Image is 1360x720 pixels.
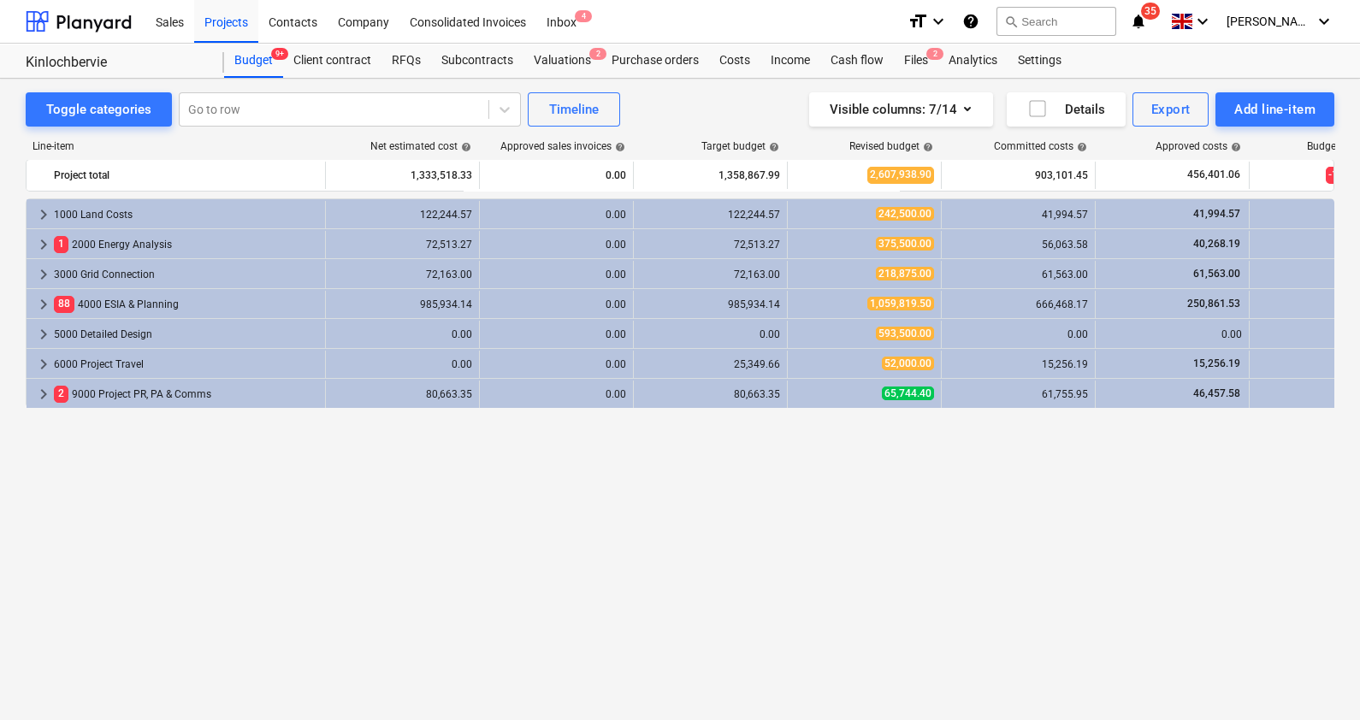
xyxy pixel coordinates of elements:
div: 5000 Detailed Design [54,321,318,348]
span: help [1073,142,1087,152]
a: Analytics [938,44,1008,78]
div: 61,563.00 [949,269,1088,280]
div: 985,934.14 [641,298,780,310]
div: Budget [224,44,283,78]
i: keyboard_arrow_down [1314,11,1334,32]
button: Export [1132,92,1209,127]
span: 61,563.00 [1191,268,1242,280]
div: 0.00 [487,162,626,189]
span: keyboard_arrow_right [33,234,54,255]
div: Committed costs [994,140,1087,152]
div: Approved costs [1156,140,1241,152]
div: Add line-item [1234,98,1316,121]
div: 0.00 [487,298,626,310]
a: Budget9+ [224,44,283,78]
a: Settings [1008,44,1072,78]
span: [PERSON_NAME] [1227,15,1312,28]
div: 666,468.17 [949,298,1088,310]
div: Export [1151,98,1191,121]
div: 4000 ESIA & Planning [54,291,318,318]
div: 0.00 [487,269,626,280]
div: 0.00 [487,209,626,221]
i: keyboard_arrow_down [928,11,949,32]
a: Valuations2 [523,44,601,78]
span: 40,268.19 [1191,238,1242,250]
span: 2,607,938.90 [867,167,934,183]
div: Timeline [549,98,599,121]
span: 2 [926,48,943,60]
div: Net estimated cost [370,140,471,152]
span: 52,000.00 [882,357,934,370]
div: 122,244.57 [333,209,472,221]
a: Income [760,44,820,78]
button: Details [1007,92,1126,127]
span: keyboard_arrow_right [33,384,54,404]
span: keyboard_arrow_right [33,204,54,225]
div: Valuations [523,44,601,78]
i: Knowledge base [962,11,979,32]
div: 80,663.35 [641,388,780,400]
div: 80,663.35 [333,388,472,400]
span: 1,059,819.50 [867,297,934,310]
a: Subcontracts [431,44,523,78]
div: 985,934.14 [333,298,472,310]
div: Revised budget [849,140,933,152]
div: Line-item [26,140,325,152]
span: help [458,142,471,152]
div: 6000 Project Travel [54,351,318,378]
div: 0.00 [949,328,1088,340]
button: Add line-item [1215,92,1334,127]
iframe: Chat Widget [1274,638,1360,720]
span: 4 [575,10,592,22]
span: help [766,142,779,152]
a: RFQs [381,44,431,78]
div: 2000 Energy Analysis [54,231,318,258]
span: 46,457.58 [1191,387,1242,399]
span: 1 [54,236,68,252]
div: 0.00 [487,388,626,400]
div: 72,163.00 [641,269,780,280]
span: help [1227,142,1241,152]
div: Visible columns : 7/14 [830,98,973,121]
div: Target budget [701,140,779,152]
span: 35 [1141,3,1160,20]
div: 1,358,867.99 [641,162,780,189]
div: Purchase orders [601,44,709,78]
span: 2 [589,48,606,60]
div: Project total [54,162,318,189]
a: Client contract [283,44,381,78]
span: 593,500.00 [876,327,934,340]
div: 3000 Grid Connection [54,261,318,288]
div: Approved sales invoices [500,140,625,152]
span: 250,861.53 [1186,298,1242,310]
a: Costs [709,44,760,78]
div: 9000 Project PR, PA & Comms [54,381,318,408]
span: keyboard_arrow_right [33,354,54,375]
div: Toggle categories [46,98,151,121]
span: 41,994.57 [1191,208,1242,220]
button: Search [996,7,1116,36]
span: 242,500.00 [876,207,934,221]
span: 88 [54,296,74,312]
span: search [1004,15,1018,28]
div: Kinlochbervie [26,54,204,72]
span: 456,401.06 [1186,168,1242,182]
span: keyboard_arrow_right [33,294,54,315]
a: Files2 [894,44,938,78]
div: 72,163.00 [333,269,472,280]
i: keyboard_arrow_down [1192,11,1213,32]
i: format_size [908,11,928,32]
i: notifications [1130,11,1147,32]
div: 903,101.45 [949,162,1088,189]
a: Cash flow [820,44,894,78]
div: 0.00 [487,328,626,340]
div: 0.00 [641,328,780,340]
div: 122,244.57 [641,209,780,221]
